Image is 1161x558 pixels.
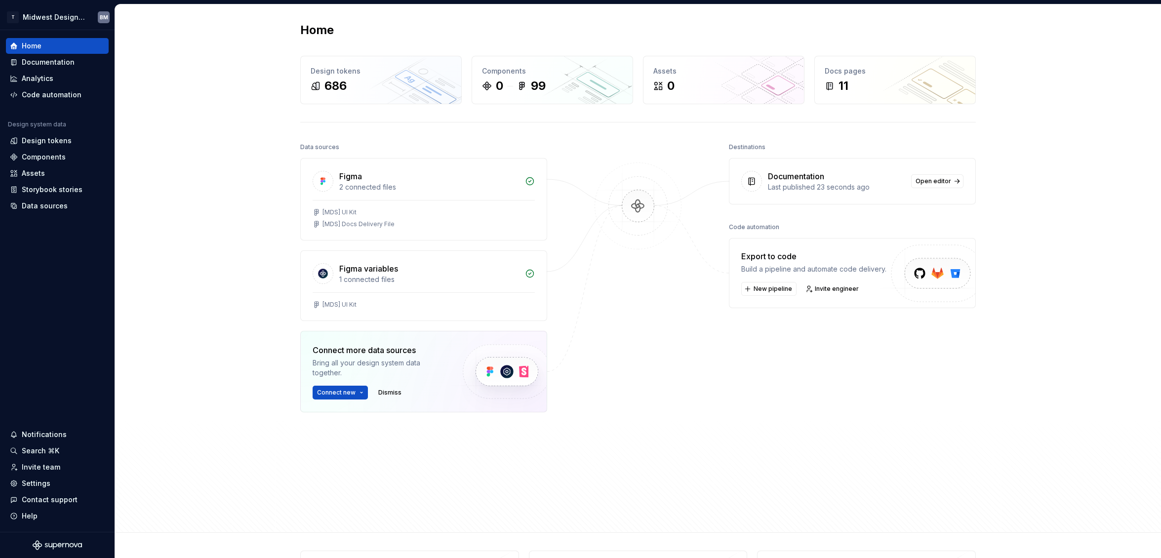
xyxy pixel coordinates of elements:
a: Assets [6,165,109,181]
div: Export to code [741,250,886,262]
div: Analytics [22,74,53,83]
div: BM [100,13,108,21]
button: Dismiss [374,386,406,399]
div: Design system data [8,120,66,128]
div: Build a pipeline and automate code delivery. [741,264,886,274]
a: Settings [6,476,109,491]
div: [MDS] UI Kit [322,301,357,309]
div: Design tokens [311,66,451,76]
a: Invite engineer [802,282,863,296]
button: Contact support [6,492,109,508]
a: Components099 [472,56,633,104]
div: 11 [839,78,848,94]
div: Data sources [22,201,68,211]
div: Figma [339,170,362,182]
div: Documentation [768,170,824,182]
div: Contact support [22,495,78,505]
div: Data sources [300,140,339,154]
div: Code automation [729,220,779,234]
span: Invite engineer [815,285,859,293]
span: Open editor [916,177,951,185]
svg: Supernova Logo [33,540,82,550]
div: Storybook stories [22,185,82,195]
div: 99 [531,78,546,94]
div: T [7,11,19,23]
div: Assets [653,66,794,76]
h2: Home [300,22,334,38]
div: 1 connected files [339,275,519,284]
button: Search ⌘K [6,443,109,459]
a: Assets0 [643,56,804,104]
div: Design tokens [22,136,72,146]
a: Open editor [911,174,963,188]
div: Settings [22,478,50,488]
div: Figma variables [339,263,398,275]
div: Code automation [22,90,81,100]
a: Documentation [6,54,109,70]
button: Connect new [313,386,368,399]
div: 0 [496,78,503,94]
div: Destinations [729,140,765,154]
span: Dismiss [378,389,401,397]
a: Docs pages11 [814,56,976,104]
a: Figma2 connected files[MDS] UI Kit[MDS] Docs Delivery File [300,158,547,240]
a: Data sources [6,198,109,214]
div: Bring all your design system data together. [313,358,446,378]
button: TMidwest Design SystemBM [2,6,113,28]
div: 0 [667,78,675,94]
div: 686 [324,78,347,94]
a: Design tokens686 [300,56,462,104]
a: Analytics [6,71,109,86]
div: Documentation [22,57,75,67]
a: Components [6,149,109,165]
a: Figma variables1 connected files[MDS] UI Kit [300,250,547,321]
div: Help [22,511,38,521]
div: Connect more data sources [313,344,446,356]
a: Design tokens [6,133,109,149]
a: Code automation [6,87,109,103]
span: Connect new [317,389,356,397]
span: New pipeline [754,285,792,293]
div: Invite team [22,462,60,472]
a: Home [6,38,109,54]
button: Help [6,508,109,524]
a: Storybook stories [6,182,109,198]
div: Search ⌘K [22,446,59,456]
button: New pipeline [741,282,797,296]
a: Invite team [6,459,109,475]
div: Components [22,152,66,162]
button: Notifications [6,427,109,442]
div: Notifications [22,430,67,439]
div: Assets [22,168,45,178]
div: Last published 23 seconds ago [768,182,905,192]
div: Midwest Design System [23,12,86,22]
div: [MDS] UI Kit [322,208,357,216]
div: Home [22,41,41,51]
div: [MDS] Docs Delivery File [322,220,395,228]
div: Docs pages [825,66,965,76]
div: Components [482,66,623,76]
div: 2 connected files [339,182,519,192]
